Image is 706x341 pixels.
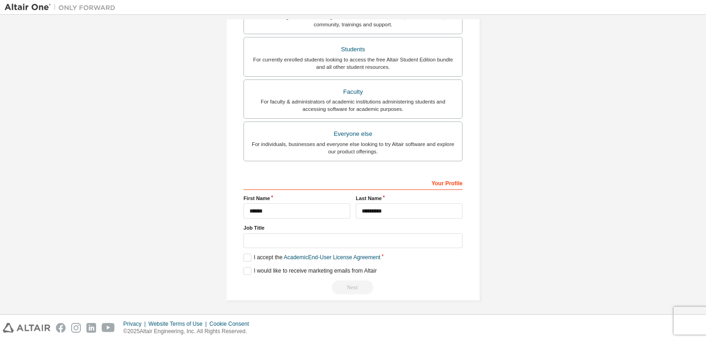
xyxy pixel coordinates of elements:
div: Cookie Consent [209,320,254,328]
div: For faculty & administrators of academic institutions administering students and accessing softwa... [250,98,456,113]
label: Job Title [243,224,463,231]
div: Everyone else [250,128,456,140]
img: Altair One [5,3,120,12]
div: Read and acccept EULA to continue [243,280,463,294]
label: I accept the [243,254,380,262]
p: © 2025 Altair Engineering, Inc. All Rights Reserved. [123,328,255,335]
div: For currently enrolled students looking to access the free Altair Student Edition bundle and all ... [250,56,456,71]
img: youtube.svg [102,323,115,333]
label: I would like to receive marketing emails from Altair [243,267,377,275]
div: Faculty [250,85,456,98]
img: instagram.svg [71,323,81,333]
div: Your Profile [243,175,463,190]
div: Students [250,43,456,56]
div: Website Terms of Use [148,320,209,328]
a: Academic End-User License Agreement [284,254,380,261]
div: Privacy [123,320,148,328]
img: facebook.svg [56,323,66,333]
label: First Name [243,195,350,202]
div: For existing customers looking to access software downloads, HPC resources, community, trainings ... [250,13,456,28]
label: Last Name [356,195,463,202]
img: linkedin.svg [86,323,96,333]
div: For individuals, businesses and everyone else looking to try Altair software and explore our prod... [250,140,456,155]
img: altair_logo.svg [3,323,50,333]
